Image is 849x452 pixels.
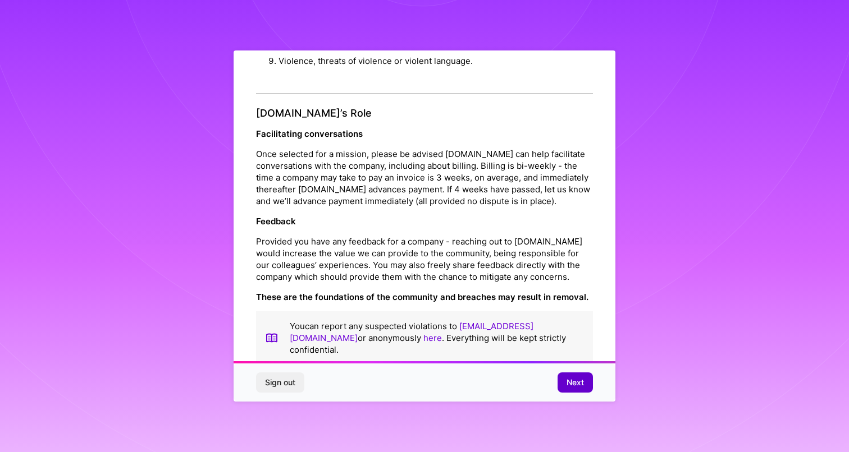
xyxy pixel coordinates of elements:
li: Violence, threats of violence or violent language. [279,50,593,71]
a: here [423,333,442,343]
img: book icon [265,320,279,356]
span: Sign out [265,377,295,388]
button: Next [558,372,593,393]
strong: Facilitating conversations [256,128,363,139]
p: Provided you have any feedback for a company - reaching out to [DOMAIN_NAME] would increase the v... [256,236,593,283]
button: Sign out [256,372,304,393]
p: You can report any suspected violations to or anonymously . Everything will be kept strictly conf... [290,320,584,356]
p: Once selected for a mission, please be advised [DOMAIN_NAME] can help facilitate conversations wi... [256,148,593,207]
h4: [DOMAIN_NAME]’s Role [256,107,593,119]
strong: Feedback [256,216,296,227]
span: Next [567,377,584,388]
a: [EMAIL_ADDRESS][DOMAIN_NAME] [290,321,533,343]
strong: These are the foundations of the community and breaches may result in removal. [256,292,588,302]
